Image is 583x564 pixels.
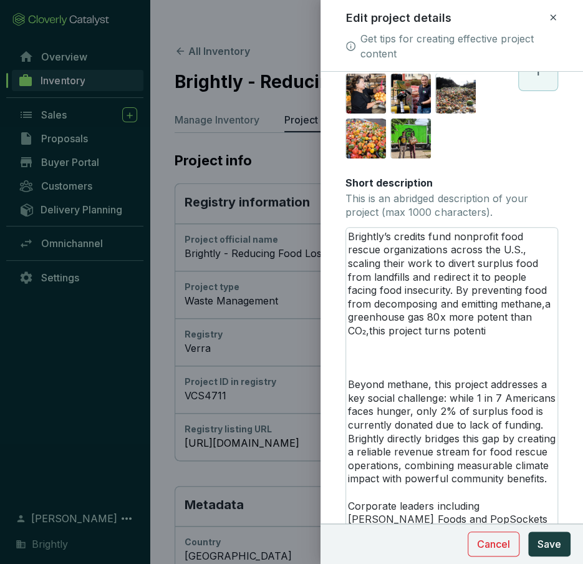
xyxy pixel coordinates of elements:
[391,119,431,158] img: https://imagedelivery.net/OeX1-Pzk5r51De534GGSBA/prod/supply/projects/ab8e623e3c454b6db5e8e72b564...
[345,192,558,219] p: This is an abridged description of your project (max 1000 characters).
[345,176,433,190] label: Short description
[477,537,510,552] span: Cancel
[346,119,386,158] img: https://imagedelivery.net/OeX1-Pzk5r51De534GGSBA/prod/supply/projects/ab8e623e3c454b6db5e8e72b564...
[360,31,558,61] a: Get tips for creating effective project content
[528,532,571,557] button: Save
[468,532,519,557] button: Cancel
[346,10,451,26] h2: Edit project details
[346,74,386,114] img: https://imagedelivery.net/OeX1-Pzk5r51De534GGSBA/prod/supply/projects/ab8e623e3c454b6db5e8e72b564...
[391,74,431,114] img: https://imagedelivery.net/OeX1-Pzk5r51De534GGSBA/prod/supply/projects/ab8e623e3c454b6db5e8e72b564...
[537,537,561,552] span: Save
[436,74,476,114] img: https://imagedelivery.net/OeX1-Pzk5r51De534GGSBA/prod/supply/projects/ab8e623e3c454b6db5e8e72b564...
